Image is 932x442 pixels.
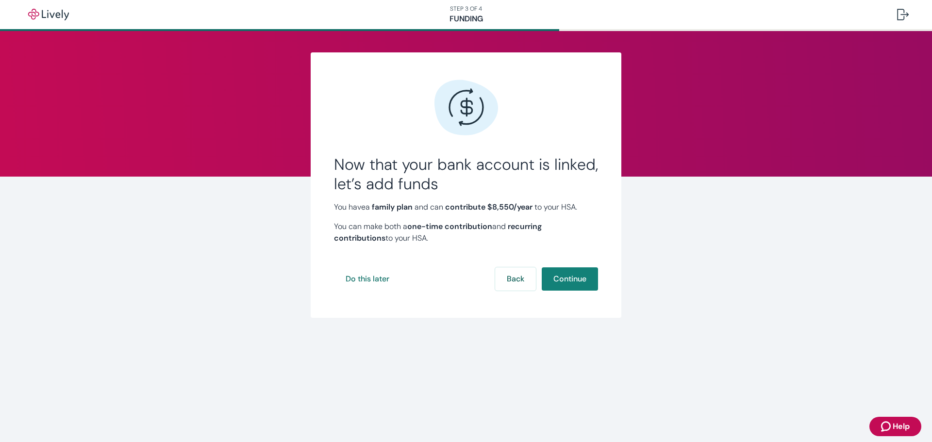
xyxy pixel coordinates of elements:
[334,267,401,291] button: Do this later
[334,221,542,243] strong: recurring contributions
[407,221,492,231] strong: one-time contribution
[893,421,910,432] span: Help
[334,155,598,194] h2: Now that your bank account is linked, let’s add funds
[869,417,921,436] button: Zendesk support iconHelp
[881,421,893,432] svg: Zendesk support icon
[542,267,598,291] button: Continue
[334,221,598,244] p: You can make both a and to your HSA.
[889,3,916,26] button: Log out
[372,202,413,212] strong: family plan
[334,201,598,213] p: You have a and can to your HSA.
[495,267,536,291] button: Back
[21,9,76,20] img: Lively
[445,202,533,212] strong: contribute $8,550 /year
